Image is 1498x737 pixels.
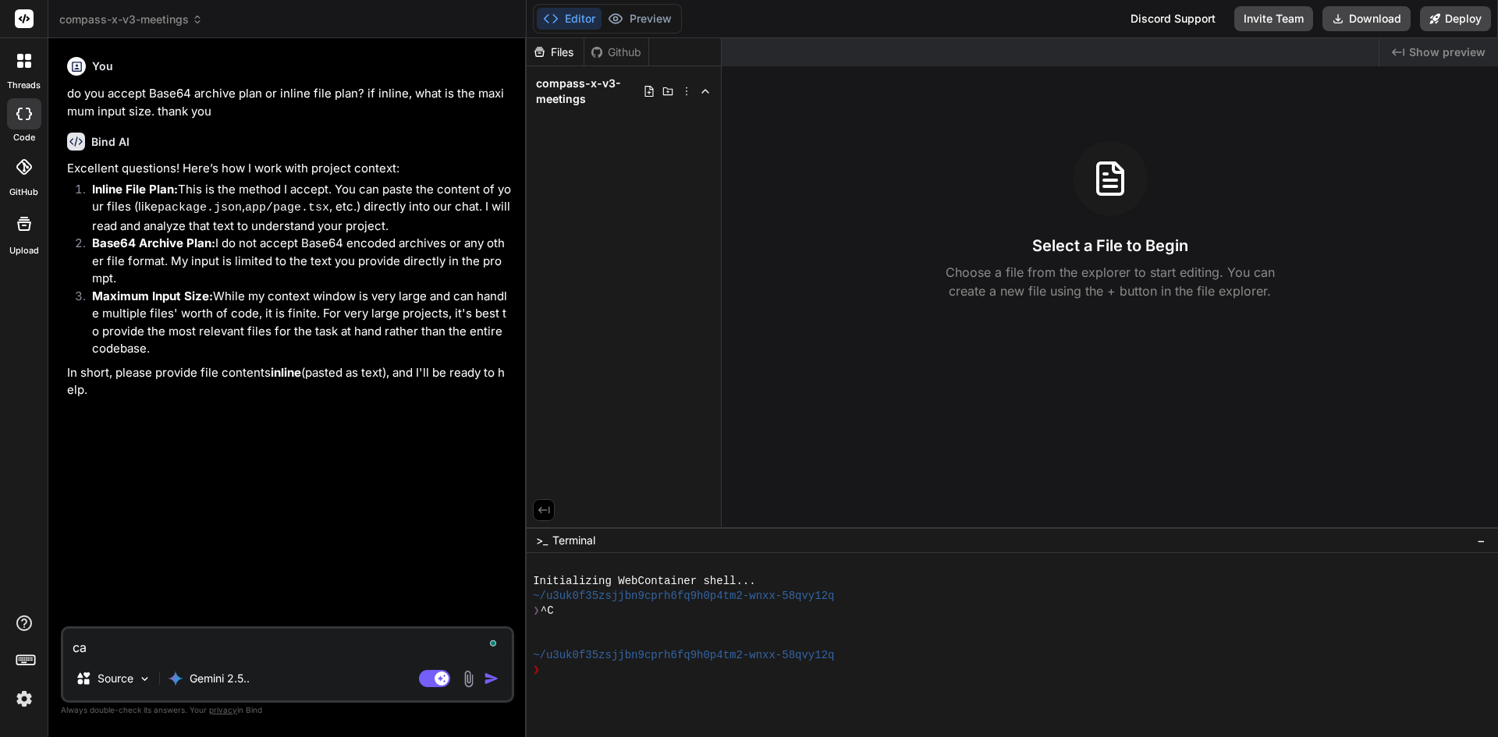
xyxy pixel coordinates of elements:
[92,235,511,288] p: I do not accept Base64 encoded archives or any other file format. My input is limited to the text...
[533,604,541,618] span: ❯
[537,8,602,30] button: Editor
[584,44,648,60] div: Github
[63,629,512,657] textarea: To enrich screen reader interactions, please activate Accessibility in Grammarly extension settings
[1477,533,1486,548] span: −
[9,244,39,257] label: Upload
[1322,6,1411,31] button: Download
[59,12,203,27] span: compass-x-v3-meetings
[533,589,834,604] span: ~/u3uk0f35zsjjbn9cprh6fq9h0p4tm2-wnxx-58qvy12q
[168,671,183,686] img: Gemini 2.5 Pro
[1420,6,1491,31] button: Deploy
[91,134,130,150] h6: Bind AI
[98,671,133,686] p: Source
[190,671,250,686] p: Gemini 2.5..
[602,8,678,30] button: Preview
[460,670,477,688] img: attachment
[536,76,643,107] span: compass-x-v3-meetings
[209,705,237,714] span: privacy
[935,263,1285,300] p: Choose a file from the explorer to start editing. You can create a new file using the + button in...
[67,364,511,399] p: In short, please provide file contents (pasted as text), and I'll be ready to help.
[61,703,514,718] p: Always double-check its answers. Your in Bind
[1234,6,1313,31] button: Invite Team
[7,79,41,92] label: threads
[1409,44,1486,60] span: Show preview
[138,672,151,686] img: Pick Models
[1032,235,1188,257] h3: Select a File to Begin
[541,604,554,618] span: ^C
[92,289,213,303] strong: Maximum Input Size:
[527,44,584,60] div: Files
[92,288,511,358] p: While my context window is very large and can handle multiple files' worth of code, it is finite....
[533,663,541,678] span: ❯
[533,648,834,663] span: ~/u3uk0f35zsjjbn9cprh6fq9h0p4tm2-wnxx-58qvy12q
[9,186,38,199] label: GitHub
[533,574,756,589] span: Initializing WebContainer shell...
[11,686,37,712] img: settings
[1121,6,1225,31] div: Discord Support
[13,131,35,144] label: code
[92,236,215,250] strong: Base64 Archive Plan:
[536,533,548,548] span: >_
[484,671,499,686] img: icon
[552,533,595,548] span: Terminal
[92,181,511,236] p: This is the method I accept. You can paste the content of your files (like , , etc.) directly int...
[67,85,511,120] p: do you accept Base64 archive plan or inline file plan? if inline, what is the maximum input size....
[245,201,329,214] code: app/page.tsx
[92,58,113,74] h6: You
[158,201,242,214] code: package.json
[67,160,511,178] p: Excellent questions! Here’s how I work with project context:
[1474,528,1489,553] button: −
[92,182,178,197] strong: Inline File Plan:
[271,365,301,380] strong: inline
